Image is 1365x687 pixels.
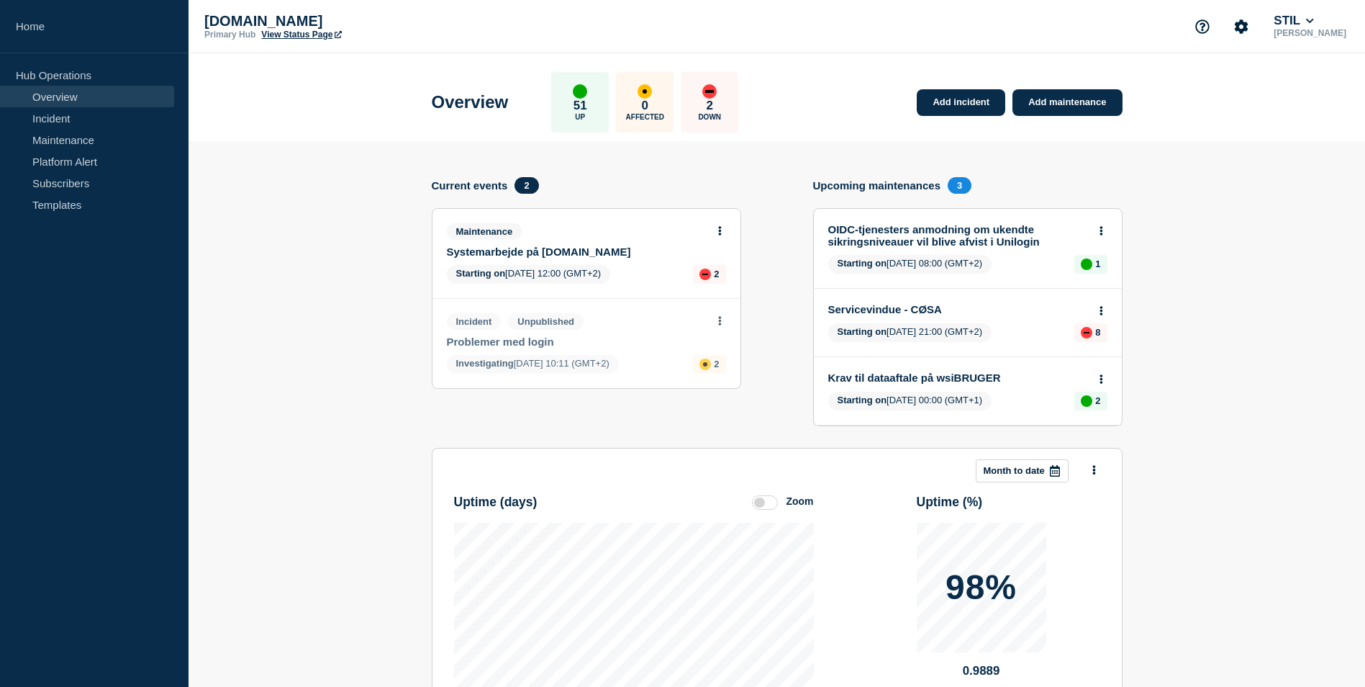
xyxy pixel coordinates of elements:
[1095,327,1100,338] p: 8
[204,30,255,40] p: Primary Hub
[838,258,887,269] span: Starting on
[1271,28,1349,38] p: [PERSON_NAME]
[699,269,711,280] div: down
[714,269,719,279] p: 2
[828,223,1088,248] a: OIDC-tjenesters anmodning om ukendte sikringsniveauer vil blive afvist i Unilogin
[447,265,611,284] span: [DATE] 12:00 (GMT+2)
[984,465,1045,476] p: Month to date
[447,336,707,348] a: Problemer med login
[1095,259,1100,269] p: 1
[432,92,509,112] h1: Overview
[514,177,538,194] span: 2
[1081,327,1092,338] div: down
[575,113,585,121] p: Up
[828,372,1088,384] a: Krav til dataaftale på wsiBRUGER
[642,99,648,113] p: 0
[1226,12,1256,42] button: Account settings
[813,179,941,192] h4: Upcoming maintenances
[917,89,1005,116] a: Add incident
[456,268,506,279] span: Starting on
[917,495,983,510] h3: Uptime ( % )
[945,570,1017,605] p: 98%
[261,30,341,40] a: View Status Page
[204,13,492,30] p: [DOMAIN_NAME]
[702,84,717,99] div: down
[456,358,514,369] span: Investigating
[432,179,508,192] h4: Current events
[508,313,584,330] span: Unpublished
[828,392,992,410] span: [DATE] 00:00 (GMT+1)
[707,99,713,113] p: 2
[447,355,619,374] span: [DATE] 10:11 (GMT+2)
[1081,395,1092,407] div: up
[917,664,1046,678] p: 0.9889
[699,359,711,370] div: affected
[454,495,538,510] h3: Uptime ( days )
[573,84,587,99] div: up
[447,223,522,240] span: Maintenance
[838,326,887,337] span: Starting on
[1081,259,1092,270] div: up
[948,177,971,194] span: 3
[1095,395,1100,406] p: 2
[828,255,992,274] span: [DATE] 08:00 (GMT+2)
[447,246,707,258] a: Systemarbejde på [DOMAIN_NAME]
[1012,89,1122,116] a: Add maintenance
[1271,14,1316,28] button: STIL
[638,84,652,99] div: affected
[573,99,587,113] p: 51
[1187,12,1217,42] button: Support
[828,303,1088,315] a: Servicevindue - CØSA
[976,459,1069,482] button: Month to date
[447,313,502,330] span: Incident
[626,113,664,121] p: Affected
[828,323,992,342] span: [DATE] 21:00 (GMT+2)
[714,359,719,369] p: 2
[786,495,813,507] div: Zoom
[698,113,721,121] p: Down
[838,395,887,405] span: Starting on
